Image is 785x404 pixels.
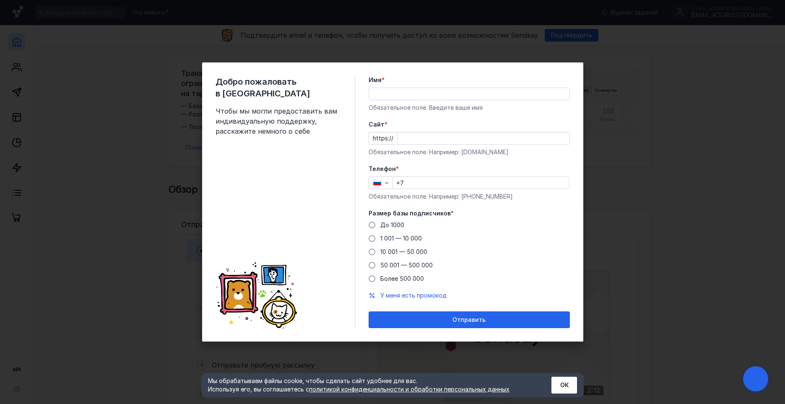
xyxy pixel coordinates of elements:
span: 1 001 — 10 000 [380,235,422,242]
span: 50 001 — 500 000 [380,262,433,269]
button: Отправить [369,311,570,328]
span: До 1000 [380,221,404,228]
span: 10 001 — 50 000 [380,248,427,255]
span: Более 500 000 [380,275,424,282]
div: Мы обрабатываем файлы cookie, чтобы сделать сайт удобнее для вас. Используя его, вы соглашаетесь c [208,377,531,394]
span: У меня есть промокод [380,292,447,299]
div: Обязательное поле. Например: [DOMAIN_NAME] [369,148,570,156]
span: Размер базы подписчиков [369,209,451,218]
span: Добро пожаловать в [GEOGRAPHIC_DATA] [216,76,341,99]
span: Отправить [452,316,486,324]
span: Чтобы мы могли предоставить вам индивидуальную поддержку, расскажите немного о себе [216,106,341,136]
div: Обязательное поле. Например: [PHONE_NUMBER] [369,192,570,201]
button: ОК [551,377,577,394]
span: Телефон [369,165,396,173]
button: У меня есть промокод [380,291,447,300]
div: Обязательное поле. Введите ваше имя [369,104,570,112]
span: Имя [369,76,382,84]
span: Cайт [369,120,385,129]
a: политикой конфиденциальности и обработки персональных данных [309,386,509,393]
